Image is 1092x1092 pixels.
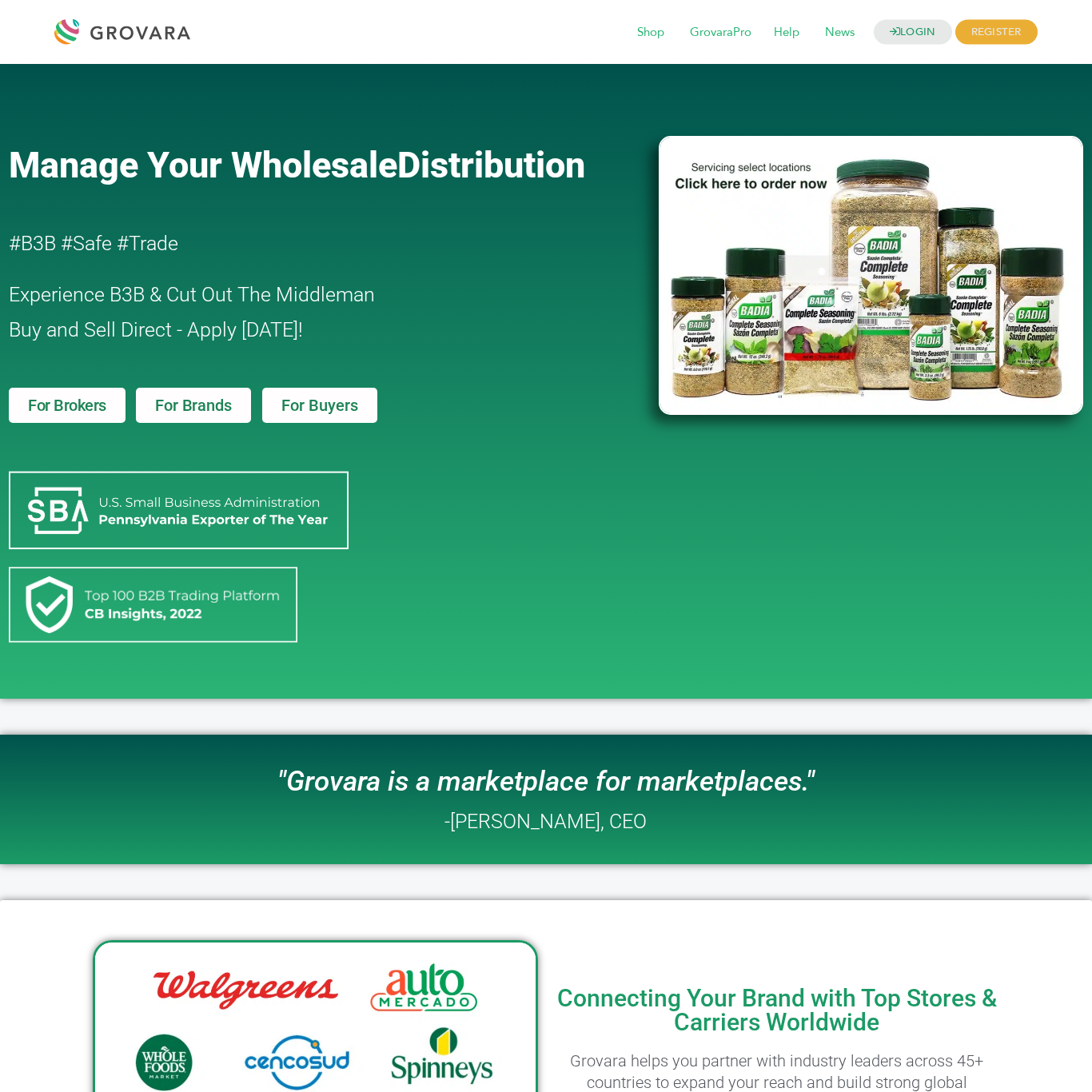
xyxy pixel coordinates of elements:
span: News [814,18,866,48]
span: Buy and Sell Direct - Apply [DATE]! [9,318,303,341]
a: For Buyers [262,388,377,423]
span: For Brands [155,397,231,413]
a: For Brands [136,388,250,423]
span: Help [763,18,811,48]
span: For Buyers [281,397,358,413]
span: Distribution [397,144,585,186]
span: Shop [626,18,676,48]
a: Manage Your WholesaleDistribution [9,144,632,186]
a: LOGIN [874,20,952,45]
h2: Connecting Your Brand with Top Stores & Carriers Worldwide [554,986,1000,1034]
h2: #B3B #Safe #Trade [9,226,567,261]
h2: -[PERSON_NAME], CEO [444,811,647,831]
a: Shop [626,24,676,42]
span: Experience B3B & Cut Out The Middleman [9,283,375,306]
a: News [814,24,866,42]
a: For Brokers [9,388,126,423]
span: REGISTER [955,20,1038,45]
i: "Grovara is a marketplace for marketplaces." [277,765,815,798]
span: GrovaraPro [679,18,763,48]
a: GrovaraPro [679,24,763,42]
span: Manage Your Wholesale [9,144,397,186]
a: Help [763,24,811,42]
span: For Brokers [28,397,106,413]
